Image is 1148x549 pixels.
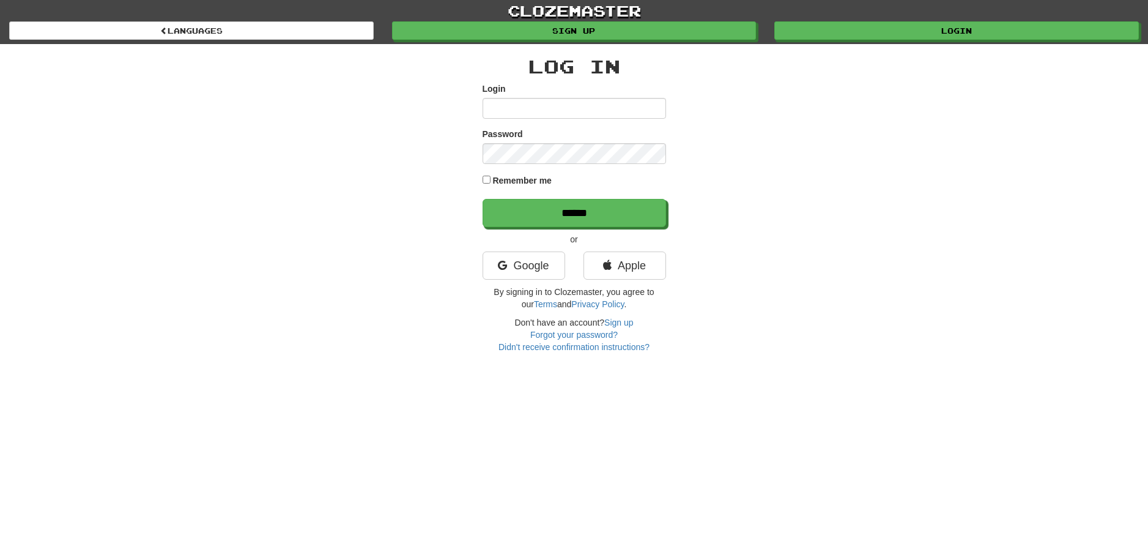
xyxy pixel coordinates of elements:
a: Apple [583,252,666,280]
a: Sign up [604,318,633,327]
a: Languages [9,21,374,40]
a: Sign up [392,21,757,40]
a: Google [483,252,565,280]
p: By signing in to Clozemaster, you agree to our and . [483,286,666,310]
label: Remember me [492,174,552,187]
a: Login [774,21,1139,40]
label: Password [483,128,523,140]
a: Terms [534,299,557,309]
a: Forgot your password? [530,330,618,340]
label: Login [483,83,506,95]
div: Don't have an account? [483,316,666,353]
p: or [483,233,666,245]
a: Privacy Policy [571,299,624,309]
a: Didn't receive confirmation instructions? [498,342,650,352]
h2: Log In [483,56,666,77]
